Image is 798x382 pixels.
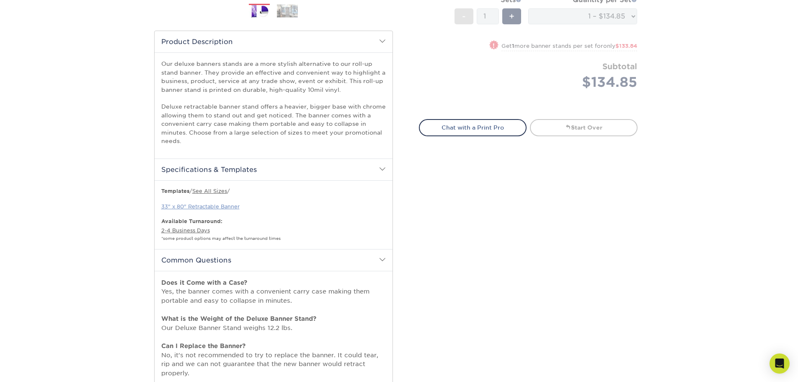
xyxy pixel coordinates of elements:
strong: Does it Come with a Case? [161,279,247,286]
b: Templates [161,188,189,194]
strong: Can I Replace the Banner? [161,342,245,349]
div: Open Intercom Messenger [770,353,790,374]
strong: What is the Weight of the Deluxe Banner Stand? [161,315,316,322]
h2: Common Questions [155,249,393,271]
small: *some product options may affect the turnaround times [161,236,281,241]
a: 2-4 Business Days [161,227,210,234]
p: Yes, the banner comes with a convenient carry case making them portable and easy to collapse in m... [161,278,386,378]
p: / / [161,187,386,210]
img: Banner Stands 02 [277,4,298,17]
h2: Specifications & Templates [155,159,393,180]
a: 33" x 80" Retractable Banner [161,203,240,210]
p: Our deluxe banners stands are a more stylish alternative to our roll-up stand banner. They provid... [161,60,386,145]
img: Banner Stands 01 [249,4,270,19]
h2: Product Description [155,31,393,52]
a: See All Sizes [192,188,227,194]
a: Start Over [530,119,638,136]
a: Chat with a Print Pro [419,119,527,136]
b: Available Turnaround: [161,218,222,224]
